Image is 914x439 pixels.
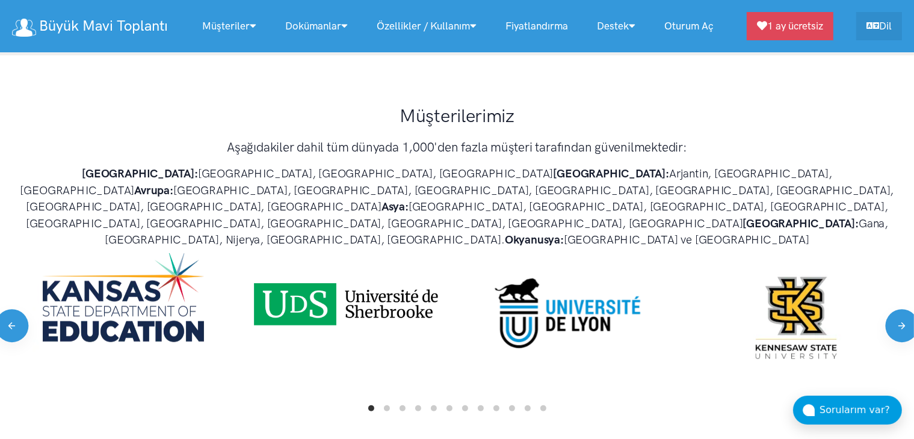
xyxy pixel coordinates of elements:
li: Page dot 6 [446,405,452,411]
a: Dokümanlar [271,13,362,39]
strong: Avrupa: [134,183,173,197]
button: Sorularım var? [793,396,902,425]
li: Page dot 5 [431,405,437,411]
strong: [GEOGRAPHIC_DATA]: [743,216,859,230]
img: logo [12,19,36,37]
a: Fiyatlandırma [491,13,582,39]
div: Sorularım var? [820,402,902,418]
li: Page dot 10 [509,405,515,411]
strong: Okyanusya: [505,233,564,247]
img: University-of-sherbrooke.png [237,253,455,398]
li: Page dot 4 [415,405,421,411]
strong: [GEOGRAPHIC_DATA]: [82,167,198,180]
a: Büyük Mavi Toplantı [12,13,168,39]
li: Page dot 1 [368,405,374,411]
img: kansas-logo.png [33,253,214,373]
li: Page dot 9 [493,405,499,411]
h3: Aşağıdakiler dahil tüm dünyada 1,000'den fazla müşteri tarafından güvenilmektedir: [12,138,902,156]
strong: [GEOGRAPHIC_DATA]: [553,167,669,180]
a: 1 ay ücretsiz [747,12,833,40]
img: lyon_university_logo_2022-02-23-115200_akic.png [471,253,666,373]
a: Destek [582,13,650,39]
li: Page dot 12 [540,405,546,411]
a: Dil [856,12,902,40]
li: Page dot 8 [478,405,484,411]
a: Özellikler / Kullanım [362,13,491,39]
strong: Asya: [381,200,409,213]
h4: [GEOGRAPHIC_DATA], [GEOGRAPHIC_DATA], [GEOGRAPHIC_DATA] Arjantin, [GEOGRAPHIC_DATA], [GEOGRAPHIC_... [12,165,902,248]
li: Page dot 11 [525,405,531,411]
a: Müşteriler [188,13,271,39]
li: Page dot 7 [462,405,468,411]
img: kennesaw.png [686,253,895,373]
a: Oturum aç [650,13,727,39]
li: Page dot 3 [400,405,406,411]
li: Page dot 2 [384,405,390,411]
